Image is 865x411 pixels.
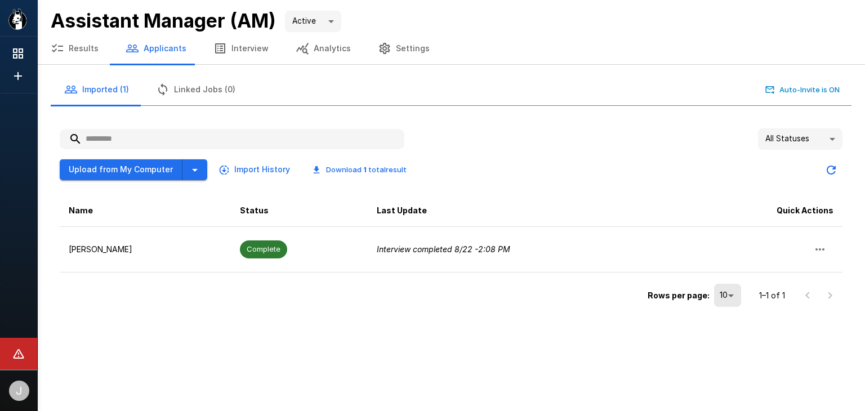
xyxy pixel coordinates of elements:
[216,159,295,180] button: Import History
[51,9,276,32] b: Assistant Manager (AM)
[60,195,231,227] th: Name
[714,284,741,306] div: 10
[200,33,282,64] button: Interview
[60,159,182,180] button: Upload from My Computer
[282,33,364,64] button: Analytics
[364,33,443,64] button: Settings
[763,81,842,99] button: Auto-Invite is ON
[51,74,142,105] button: Imported (1)
[69,244,222,255] p: [PERSON_NAME]
[363,165,367,174] b: 1
[231,195,368,227] th: Status
[37,33,112,64] button: Results
[820,159,842,181] button: Updated Today - 3:38 PM
[648,290,710,301] p: Rows per page:
[240,244,287,254] span: Complete
[377,244,510,254] i: Interview completed 8/22 - 2:08 PM
[685,195,842,227] th: Quick Actions
[758,128,842,150] div: All Statuses
[304,161,416,178] button: Download 1 totalresult
[368,195,685,227] th: Last Update
[112,33,200,64] button: Applicants
[759,290,785,301] p: 1–1 of 1
[285,11,341,32] div: Active
[142,74,249,105] button: Linked Jobs (0)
